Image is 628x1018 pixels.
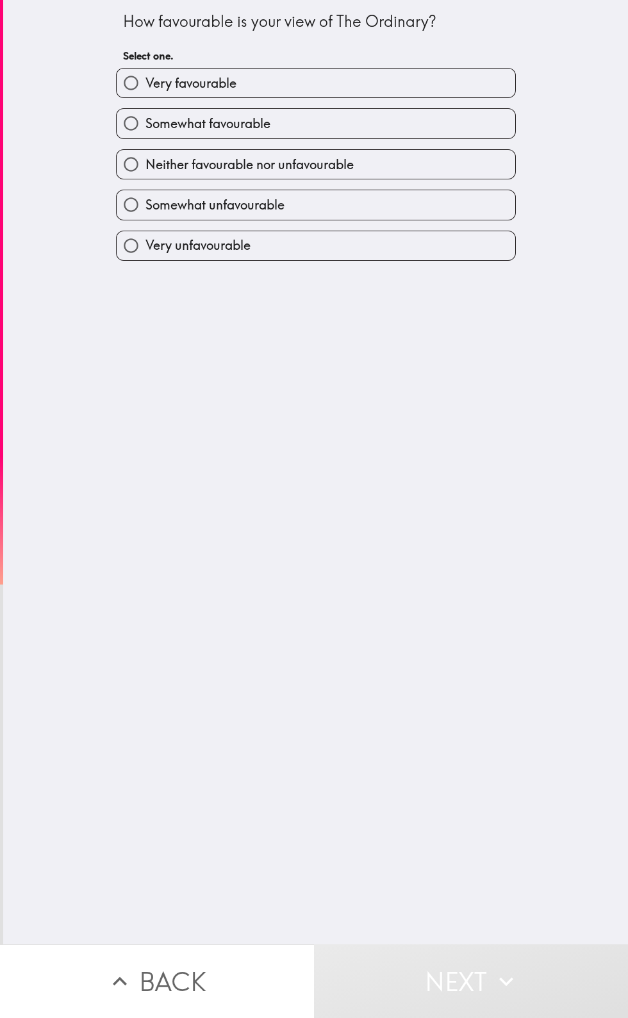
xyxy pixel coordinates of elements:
button: Next [314,944,628,1018]
div: How favourable is your view of The Ordinary? [123,11,509,33]
span: Very favourable [145,74,236,92]
button: Very unfavourable [117,231,515,260]
span: Somewhat unfavourable [145,196,285,214]
span: Very unfavourable [145,236,251,254]
h6: Select one. [123,49,509,63]
button: Somewhat favourable [117,109,515,138]
button: Very favourable [117,69,515,97]
button: Neither favourable nor unfavourable [117,150,515,179]
button: Somewhat unfavourable [117,190,515,219]
span: Neither favourable nor unfavourable [145,156,354,174]
span: Somewhat favourable [145,115,270,133]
